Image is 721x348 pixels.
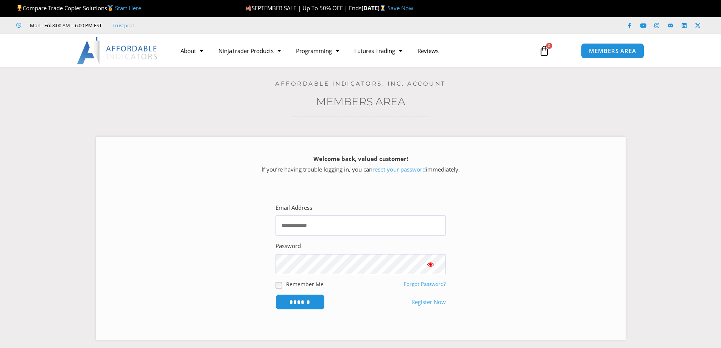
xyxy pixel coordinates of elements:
[276,203,312,213] label: Email Address
[275,80,446,87] a: Affordable Indicators, Inc. Account
[211,42,288,59] a: NinjaTrader Products
[404,281,446,287] a: Forgot Password?
[173,42,211,59] a: About
[276,241,301,251] label: Password
[316,95,405,108] a: Members Area
[347,42,410,59] a: Futures Trading
[361,4,388,12] strong: [DATE]
[416,254,446,274] button: Show password
[28,21,102,30] span: Mon - Fri: 8:00 AM – 6:00 PM EST
[115,4,141,12] a: Start Here
[107,5,113,11] img: 🥇
[288,42,347,59] a: Programming
[173,42,530,59] nav: Menu
[313,155,408,162] strong: Welcome back, valued customer!
[388,4,413,12] a: Save Now
[245,4,361,12] span: SEPTEMBER SALE | Up To 50% OFF | Ends
[528,40,561,62] a: 0
[77,37,158,64] img: LogoAI | Affordable Indicators – NinjaTrader
[410,42,446,59] a: Reviews
[411,297,446,307] a: Register Now
[286,280,324,288] label: Remember Me
[246,5,251,11] img: 🍂
[17,5,22,11] img: 🏆
[372,165,426,173] a: reset your password
[546,43,552,49] span: 0
[589,48,636,54] span: MEMBERS AREA
[16,4,141,12] span: Compare Trade Copier Solutions
[109,154,612,175] p: If you’re having trouble logging in, you can immediately.
[380,5,386,11] img: ⌛
[112,21,134,30] a: Trustpilot
[581,43,644,59] a: MEMBERS AREA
